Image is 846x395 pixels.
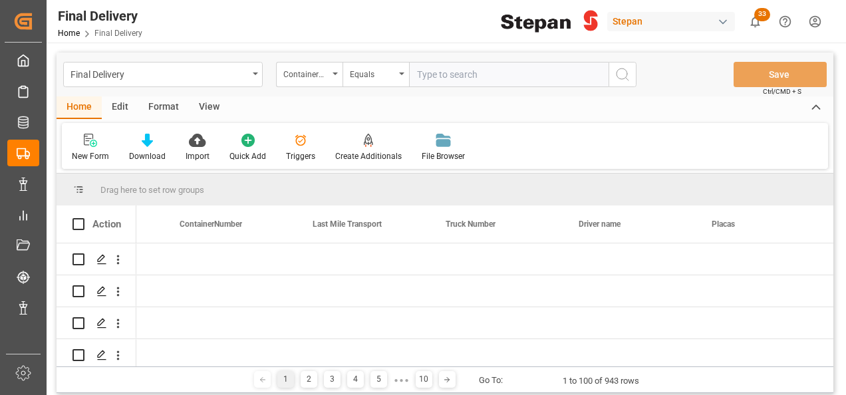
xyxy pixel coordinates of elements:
[313,219,382,229] span: Last Mile Transport
[607,12,735,31] div: Stepan
[301,371,317,388] div: 2
[70,65,248,82] div: Final Delivery
[58,29,80,38] a: Home
[276,62,343,87] button: open menu
[129,150,166,162] div: Download
[138,96,189,119] div: Format
[58,6,142,26] div: Final Delivery
[754,8,770,21] span: 33
[324,371,341,388] div: 3
[734,62,827,87] button: Save
[609,62,636,87] button: search button
[501,10,598,33] img: Stepan_Company_logo.svg.png_1713531530.png
[740,7,770,37] button: show 33 new notifications
[57,275,136,307] div: Press SPACE to select this row.
[277,371,294,388] div: 1
[283,65,329,80] div: ContainerNumber
[347,371,364,388] div: 4
[712,219,735,229] span: Placas
[409,62,609,87] input: Type to search
[763,86,801,96] span: Ctrl/CMD + S
[92,218,121,230] div: Action
[416,371,432,388] div: 10
[63,62,263,87] button: open menu
[180,219,242,229] span: ContainerNumber
[100,185,204,195] span: Drag here to set row groups
[770,7,800,37] button: Help Center
[422,150,465,162] div: File Browser
[102,96,138,119] div: Edit
[57,307,136,339] div: Press SPACE to select this row.
[186,150,210,162] div: Import
[343,62,409,87] button: open menu
[607,9,740,34] button: Stepan
[563,374,639,388] div: 1 to 100 of 943 rows
[394,375,408,385] div: ● ● ●
[189,96,229,119] div: View
[286,150,315,162] div: Triggers
[350,65,395,80] div: Equals
[229,150,266,162] div: Quick Add
[446,219,495,229] span: Truck Number
[579,219,621,229] span: Driver name
[57,243,136,275] div: Press SPACE to select this row.
[370,371,387,388] div: 5
[479,374,503,387] div: Go To:
[335,150,402,162] div: Create Additionals
[72,150,109,162] div: New Form
[57,96,102,119] div: Home
[57,339,136,371] div: Press SPACE to select this row.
